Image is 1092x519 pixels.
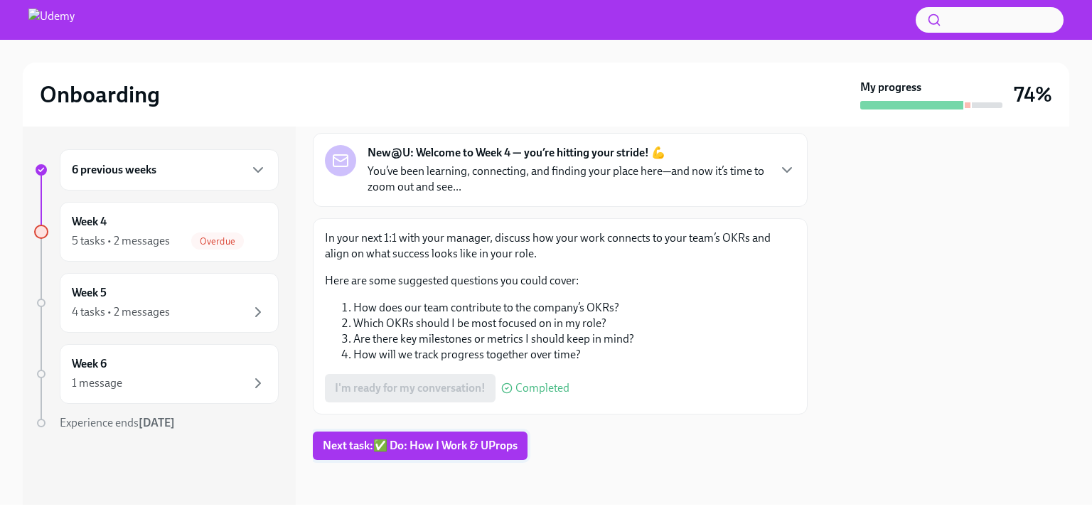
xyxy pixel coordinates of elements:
[72,233,170,249] div: 5 tasks • 2 messages
[139,416,175,429] strong: [DATE]
[353,331,796,347] li: Are there key milestones or metrics I should keep in mind?
[353,347,796,363] li: How will we track progress together over time?
[323,439,518,453] span: Next task : ✅ Do: How I Work & UProps
[72,214,107,230] h6: Week 4
[1014,82,1052,107] h3: 74%
[28,9,75,31] img: Udemy
[72,304,170,320] div: 4 tasks • 2 messages
[72,285,107,301] h6: Week 5
[40,80,160,109] h2: Onboarding
[515,382,569,394] span: Completed
[353,316,796,331] li: Which OKRs should I be most focused on in my role?
[191,236,244,247] span: Overdue
[325,230,796,262] p: In your next 1:1 with your manager, discuss how your work connects to your team’s OKRs and align ...
[60,149,279,191] div: 6 previous weeks
[60,416,175,429] span: Experience ends
[72,162,156,178] h6: 6 previous weeks
[34,344,279,404] a: Week 61 message
[860,80,921,95] strong: My progress
[72,375,122,391] div: 1 message
[34,273,279,333] a: Week 54 tasks • 2 messages
[34,202,279,262] a: Week 45 tasks • 2 messagesOverdue
[313,432,528,460] button: Next task:✅ Do: How I Work & UProps
[72,356,107,372] h6: Week 6
[368,145,665,161] strong: New@U: Welcome to Week 4 — you’re hitting your stride! 💪
[353,300,796,316] li: How does our team contribute to the company’s OKRs?
[368,164,767,195] p: You’ve been learning, connecting, and finding your place here—and now it’s time to zoom out and s...
[325,273,796,289] p: Here are some suggested questions you could cover:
